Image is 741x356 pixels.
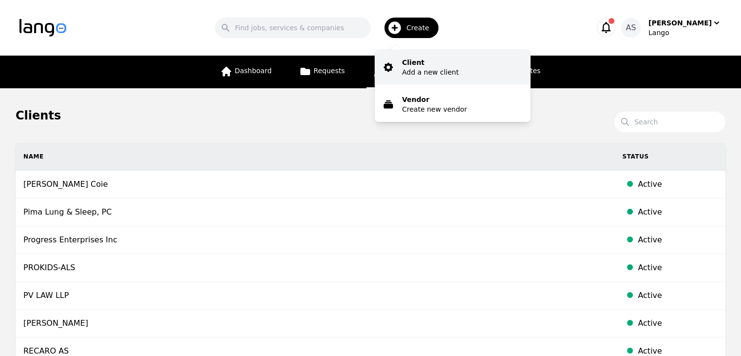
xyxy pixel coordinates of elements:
[16,310,614,337] td: [PERSON_NAME]
[16,254,614,282] td: PROKIDS-ALS
[375,50,531,85] button: ClientAdd a new client
[16,282,614,310] td: PV LAW LLP
[638,317,718,329] div: Active
[614,112,725,132] input: Search
[638,290,718,301] div: Active
[402,104,467,114] p: Create new vendor
[235,67,272,75] span: Dashboard
[638,234,718,246] div: Active
[16,198,614,226] td: Pima Lung & Sleep, PC
[638,178,718,190] div: Active
[16,143,614,171] th: Name
[638,206,718,218] div: Active
[402,67,458,77] p: Add a new client
[215,18,371,38] input: Find jobs, services & companies
[16,108,725,123] h1: Clients
[214,56,278,88] a: Dashboard
[626,22,636,34] span: AS
[521,67,540,75] span: Rates
[614,143,725,171] th: Status
[621,18,722,38] button: AS[PERSON_NAME]Lango
[314,67,345,75] span: Requests
[375,87,531,122] button: VendorCreate new vendor
[402,95,467,104] p: Vendor
[648,18,712,28] div: [PERSON_NAME]
[648,28,722,38] div: Lango
[293,56,351,88] a: Requests
[638,262,718,274] div: Active
[16,226,614,254] td: Progress Enterprises Inc
[16,171,614,198] td: [PERSON_NAME] Coie
[406,23,436,33] span: Create
[366,56,416,88] a: Clients
[371,14,444,42] button: Create
[19,19,66,37] img: Logo
[402,58,458,67] p: Client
